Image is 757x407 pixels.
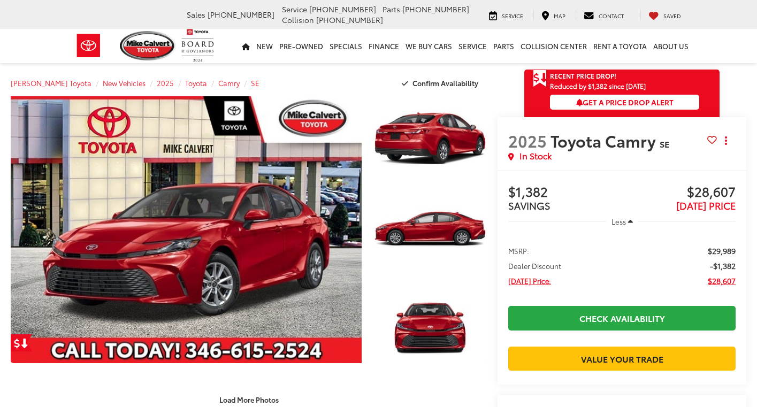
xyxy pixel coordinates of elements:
span: [PHONE_NUMBER] [402,4,469,14]
span: Dealer Discount [508,260,561,271]
span: [PHONE_NUMBER] [316,14,383,25]
span: [DATE] Price: [508,275,551,286]
a: Service [455,29,490,63]
span: Collision [282,14,314,25]
button: Less [606,212,638,231]
a: Collision Center [517,29,590,63]
span: Get a Price Drop Alert [576,97,674,107]
a: Home [239,29,253,63]
span: Sales [187,9,205,20]
img: 2025 Toyota Camry SE [7,95,365,364]
span: Service [502,12,523,20]
a: About Us [650,29,692,63]
img: Toyota [68,28,109,63]
a: Check Availability [508,306,736,330]
span: Confirm Availability [412,78,478,88]
a: Specials [326,29,365,63]
img: 2025 Toyota Camry SE [372,186,488,273]
a: Expand Photo 1 [373,96,487,181]
a: Get Price Drop Alert Recent Price Drop! [524,70,720,82]
span: Less [611,217,626,226]
span: $29,989 [708,245,736,256]
button: Confirm Availability [396,74,487,93]
span: In Stock [519,150,552,162]
a: Toyota [185,78,207,88]
span: Get Price Drop Alert [533,70,547,88]
span: $1,382 [508,185,622,201]
a: Finance [365,29,402,63]
a: Contact [576,10,632,20]
span: dropdown dots [725,136,727,145]
a: Get Price Drop Alert [11,334,32,351]
a: Camry [218,78,240,88]
a: Expand Photo 0 [11,96,362,363]
span: SE [660,137,669,150]
button: Actions [717,131,736,150]
a: 2025 [157,78,174,88]
span: MSRP: [508,245,529,256]
span: Saved [663,12,681,20]
a: SE [251,78,259,88]
a: WE BUY CARS [402,29,455,63]
a: [PERSON_NAME] Toyota [11,78,91,88]
span: Recent Price Drop! [550,71,616,80]
a: Parts [490,29,517,63]
span: -$1,382 [710,260,736,271]
span: Reduced by $1,382 since [DATE] [550,82,699,89]
a: Service [481,10,531,20]
a: Expand Photo 3 [373,278,487,363]
span: SAVINGS [508,198,550,212]
a: New [253,29,276,63]
span: [DATE] PRICE [676,198,736,212]
span: $28,607 [622,185,736,201]
img: 2025 Toyota Camry SE [372,277,488,364]
span: Map [554,12,565,20]
a: New Vehicles [103,78,146,88]
span: [PHONE_NUMBER] [208,9,274,20]
span: Toyota Camry [550,129,660,152]
span: 2025 [508,129,547,152]
a: Map [533,10,574,20]
a: Rent a Toyota [590,29,650,63]
span: Parts [383,4,400,14]
img: Mike Calvert Toyota [120,31,177,60]
span: Service [282,4,307,14]
span: Contact [599,12,624,20]
span: [PHONE_NUMBER] [309,4,376,14]
span: $28,607 [708,275,736,286]
a: Expand Photo 2 [373,187,487,272]
img: 2025 Toyota Camry SE [372,95,488,182]
a: Value Your Trade [508,347,736,371]
a: Pre-Owned [276,29,326,63]
a: My Saved Vehicles [640,10,689,20]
